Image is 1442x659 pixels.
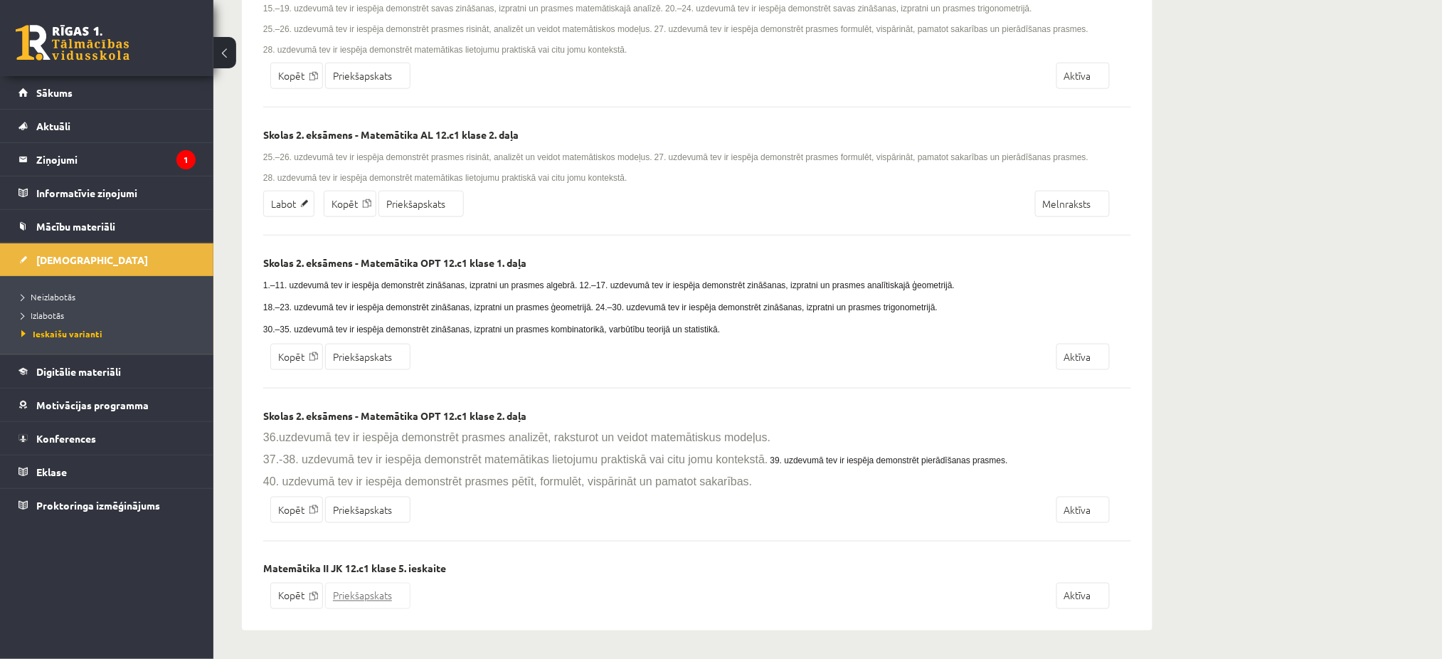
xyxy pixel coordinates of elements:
span: 36.uzdevumā tev ir iespēja demonstrēt prasmes analizēt, raksturot un veidot matemātiskus modeļus. [263,431,770,443]
a: Kopēt [270,344,323,370]
a: Kopēt [324,191,376,217]
span: Aktīva [1056,497,1110,523]
span: Neizlabotās [21,291,75,302]
p: Skolas 2. eksāmens - Matemātika AL 12.c1 klase 2. daļa [263,129,519,141]
a: Informatīvie ziņojumi [18,176,196,209]
p: Matemātika II JK 12.c1 klase 5. ieskaite [263,563,446,575]
a: Konferences [18,422,196,455]
span: Mācību materiāli [36,220,115,233]
a: Neizlabotās [21,290,199,303]
a: Ieskaišu varianti [21,327,199,340]
span: Aktuāli [36,120,70,132]
a: Proktoringa izmēģinājums [18,489,196,522]
span: 25.–26. uzdevumā tev ir iespēja demonstrēt prasmes risināt, analizēt un veidot matemātiskos modeļus. [263,152,652,162]
a: [DEMOGRAPHIC_DATA] [18,243,196,276]
span: Aktīva [1056,344,1110,370]
legend: Informatīvie ziņojumi [36,176,196,209]
span: Ieskaišu varianti [21,328,102,339]
span: 39. uzdevumā tev ir iespēja demonstrēt pierādīšanas prasmes. [770,455,1008,465]
span: 28. uzdevumā tev ir iespēja demonstrēt matemātikas lietojumu praktiskā vai citu jomu kontekstā. [263,45,627,55]
a: Labot [263,191,314,217]
a: Kopēt [270,497,323,523]
span: Digitālie materiāli [36,365,121,378]
span: 1.–11. uzdevumā tev ir iespēja demonstrēt zināšanas, izpratni un prasmes algebrā. [263,280,578,290]
a: Priekšapskats [325,583,410,609]
a: Priekšapskats [325,497,410,523]
span: 12.–17. uzdevumā tev ir iespēja demonstrēt zināšanas, izpratni un prasmes analītiskajā ģeometrijā. [580,280,955,290]
span: Eklase [36,465,67,478]
a: Kopēt [270,583,323,609]
span: Sākums [36,86,73,99]
span: 15.–19. uzdevumā tev ir iespēja demonstrēt savas zināšanas, izpratni un prasmes matemātiskajā ana... [263,4,663,14]
span: Izlabotās [21,310,64,321]
span: 20.–24. uzdevumā tev ir iespēja demonstrēt savas zināšanas, izpratni un prasmes trigonometrijā. [665,4,1032,14]
p: Skolas 2. eksāmens - Matemātika OPT 12.c1 klase 1. daļa [263,257,526,269]
span: 24.–30. uzdevumā tev ir iespēja demonstrēt zināšanas, izpratni un prasmes trigonometrijā. [595,302,938,312]
span: Melnraksts [1035,191,1110,217]
span: 40. uzdevumā tev ir iespēja demonstrēt prasmes pētīt, formulēt, vispārināt un pamatot sakarības. [263,475,752,487]
a: Kopēt [270,63,323,89]
a: Priekšapskats [325,344,410,370]
a: Motivācijas programma [18,389,196,421]
span: 28. uzdevumā tev ir iespēja demonstrēt matemātikas lietojumu praktiskā vai citu jomu kontekstā. [263,173,627,183]
span: Proktoringa izmēģinājums [36,499,160,512]
span: Konferences [36,432,96,445]
p: Skolas 2. eksāmens - Matemātika OPT 12.c1 klase 2. daļa [263,410,526,422]
a: Ziņojumi1 [18,143,196,176]
a: Digitālie materiāli [18,355,196,388]
a: Priekšapskats [378,191,464,217]
span: 18.–23. uzdevumā tev ir iespēja demonstrēt zināšanas, izpratni un prasmes ģeometrijā. [263,302,593,312]
span: 27. uzdevumā tev ir iespēja demonstrēt prasmes formulēt, vispārināt, pamatot sakarības un pierādī... [654,152,1088,162]
a: Aktuāli [18,110,196,142]
span: Motivācijas programma [36,399,149,411]
legend: Ziņojumi [36,143,196,176]
span: Aktīva [1056,583,1110,609]
a: Sākums [18,76,196,109]
span: 30.–35. uzdevumā tev ir iespēja demonstrēt zināšanas, izpratni un prasmes kombinatorikā, varbūtīb... [263,325,720,334]
a: Priekšapskats [325,63,410,89]
i: 1 [176,150,196,169]
span: Aktīva [1056,63,1110,89]
span: [DEMOGRAPHIC_DATA] [36,253,148,266]
span: 27. uzdevumā tev ir iespēja demonstrēt prasmes formulēt, vispārināt, pamatot sakarības un pierādī... [654,24,1088,34]
span: 37.-38. uzdevumā tev ir iespēja demonstrēt matemātikas lietojumu praktiskā vai citu jomu kontekstā. [263,453,768,465]
a: Izlabotās [21,309,199,322]
a: Rīgas 1. Tālmācības vidusskola [16,25,129,60]
a: Mācību materiāli [18,210,196,243]
span: 25.–26. uzdevumā tev ir iespēja demonstrēt prasmes risināt, analizēt un veidot matemātiskos modeļus. [263,24,652,34]
a: Eklase [18,455,196,488]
